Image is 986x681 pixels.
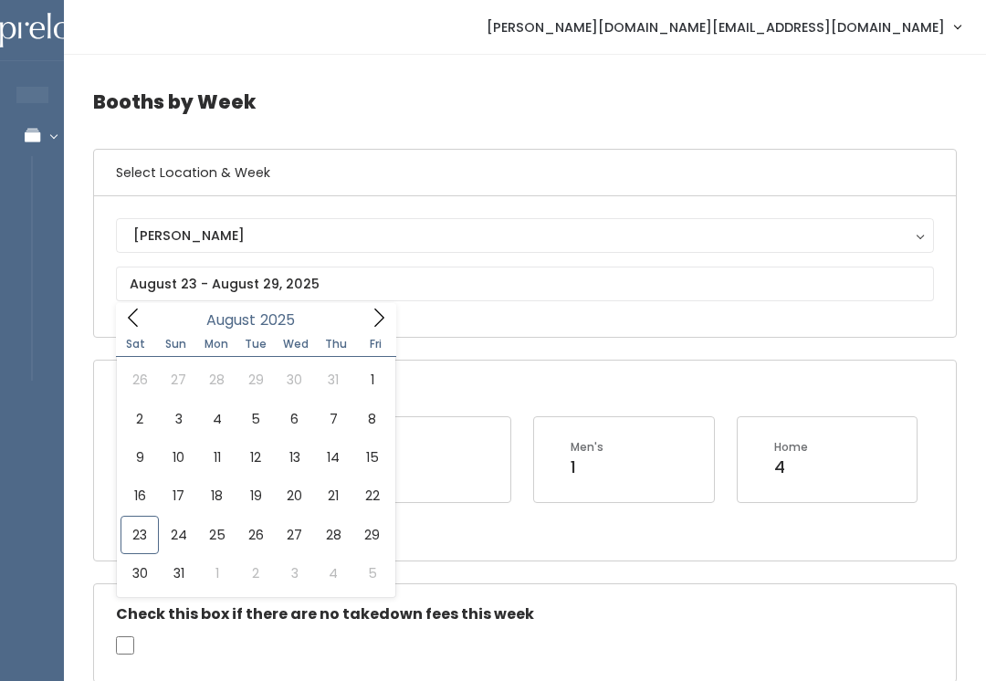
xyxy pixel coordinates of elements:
[159,438,197,477] span: August 10, 2025
[314,554,352,592] span: September 4, 2025
[352,400,391,438] span: August 8, 2025
[236,339,276,350] span: Tue
[133,225,917,246] div: [PERSON_NAME]
[571,439,603,456] div: Men's
[198,554,236,592] span: September 1, 2025
[206,313,256,328] span: August
[198,438,236,477] span: August 11, 2025
[156,339,196,350] span: Sun
[314,477,352,515] span: August 21, 2025
[159,516,197,554] span: August 24, 2025
[276,477,314,515] span: August 20, 2025
[352,554,391,592] span: September 5, 2025
[94,150,956,196] h6: Select Location & Week
[352,516,391,554] span: August 29, 2025
[487,17,945,37] span: [PERSON_NAME][DOMAIN_NAME][EMAIL_ADDRESS][DOMAIN_NAME]
[571,456,603,479] div: 1
[121,477,159,515] span: August 16, 2025
[198,361,236,399] span: July 28, 2025
[236,361,275,399] span: July 29, 2025
[468,7,979,47] a: [PERSON_NAME][DOMAIN_NAME][EMAIL_ADDRESS][DOMAIN_NAME]
[121,516,159,554] span: August 23, 2025
[774,439,808,456] div: Home
[159,477,197,515] span: August 17, 2025
[236,516,275,554] span: August 26, 2025
[116,218,934,253] button: [PERSON_NAME]
[159,400,197,438] span: August 3, 2025
[116,267,934,301] input: August 23 - August 29, 2025
[276,339,316,350] span: Wed
[198,400,236,438] span: August 4, 2025
[121,361,159,399] span: July 26, 2025
[276,438,314,477] span: August 13, 2025
[774,456,808,479] div: 4
[276,516,314,554] span: August 27, 2025
[352,361,391,399] span: August 1, 2025
[198,516,236,554] span: August 25, 2025
[121,554,159,592] span: August 30, 2025
[116,339,156,350] span: Sat
[316,339,356,350] span: Thu
[236,438,275,477] span: August 12, 2025
[314,516,352,554] span: August 28, 2025
[121,400,159,438] span: August 2, 2025
[352,477,391,515] span: August 22, 2025
[276,554,314,592] span: September 3, 2025
[236,400,275,438] span: August 5, 2025
[236,477,275,515] span: August 19, 2025
[352,438,391,477] span: August 15, 2025
[314,400,352,438] span: August 7, 2025
[93,77,957,127] h4: Booths by Week
[121,438,159,477] span: August 9, 2025
[159,361,197,399] span: July 27, 2025
[116,606,934,623] h5: Check this box if there are no takedown fees this week
[236,554,275,592] span: September 2, 2025
[276,400,314,438] span: August 6, 2025
[276,361,314,399] span: July 30, 2025
[198,477,236,515] span: August 18, 2025
[159,554,197,592] span: August 31, 2025
[314,361,352,399] span: July 31, 2025
[356,339,396,350] span: Fri
[196,339,236,350] span: Mon
[256,309,310,331] input: Year
[314,438,352,477] span: August 14, 2025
